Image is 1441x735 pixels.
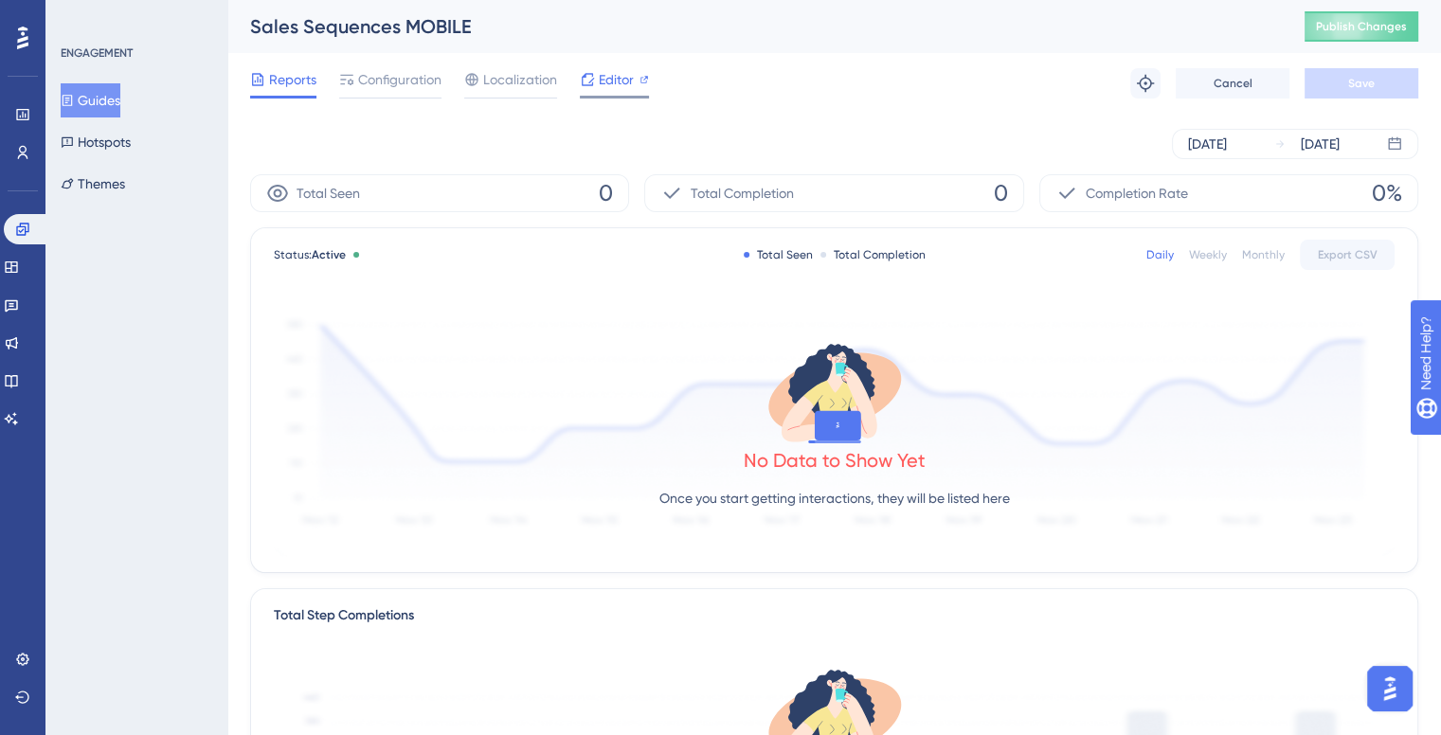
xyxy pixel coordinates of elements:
[274,604,414,627] div: Total Step Completions
[1316,19,1407,34] span: Publish Changes
[1361,660,1418,717] iframe: UserGuiding AI Assistant Launcher
[1176,68,1289,99] button: Cancel
[994,178,1008,208] span: 0
[599,178,613,208] span: 0
[1242,247,1285,262] div: Monthly
[599,68,634,91] span: Editor
[297,182,360,205] span: Total Seen
[820,247,926,262] div: Total Completion
[61,83,120,117] button: Guides
[1189,247,1227,262] div: Weekly
[1188,133,1227,155] div: [DATE]
[1305,11,1418,42] button: Publish Changes
[1146,247,1174,262] div: Daily
[691,182,794,205] span: Total Completion
[1372,178,1402,208] span: 0%
[61,125,131,159] button: Hotspots
[45,5,118,27] span: Need Help?
[744,447,926,474] div: No Data to Show Yet
[61,167,125,201] button: Themes
[358,68,441,91] span: Configuration
[1318,247,1378,262] span: Export CSV
[483,68,557,91] span: Localization
[61,45,133,61] div: ENGAGEMENT
[659,487,1010,510] p: Once you start getting interactions, they will be listed here
[1305,68,1418,99] button: Save
[312,248,346,261] span: Active
[1301,133,1340,155] div: [DATE]
[1300,240,1395,270] button: Export CSV
[269,68,316,91] span: Reports
[274,247,346,262] span: Status:
[1214,76,1252,91] span: Cancel
[744,247,813,262] div: Total Seen
[250,13,1257,40] div: Sales Sequences MOBILE
[1348,76,1375,91] span: Save
[1086,182,1188,205] span: Completion Rate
